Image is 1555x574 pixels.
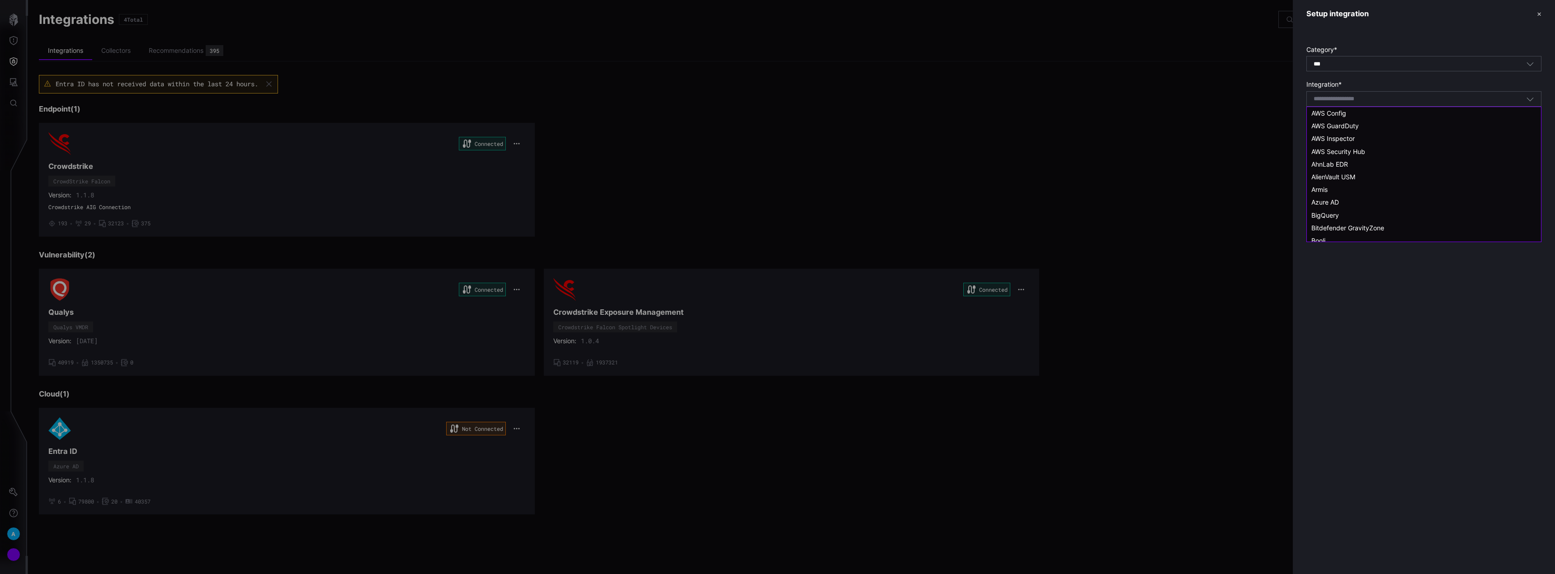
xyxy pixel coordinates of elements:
[1311,109,1346,117] span: AWS Config
[1311,173,1355,181] span: AlienVault USM
[1311,135,1355,142] span: AWS Inspector
[1537,9,1541,19] button: ✕
[1311,198,1339,206] span: Azure AD
[1311,122,1359,130] span: AWS GuardDuty
[1311,186,1328,193] span: Armis
[1306,80,1541,89] label: Integration *
[1526,95,1534,103] button: Toggle options menu
[1311,224,1384,232] span: Bitdefender GravityZone
[1311,160,1348,168] span: AhnLab EDR
[1306,46,1541,54] label: Category *
[1311,148,1365,155] span: AWS Security Hub
[1311,211,1339,219] span: BigQuery
[1311,237,1325,244] span: Booli
[1526,60,1534,68] button: Toggle options menu
[1306,9,1369,19] h3: Setup integration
